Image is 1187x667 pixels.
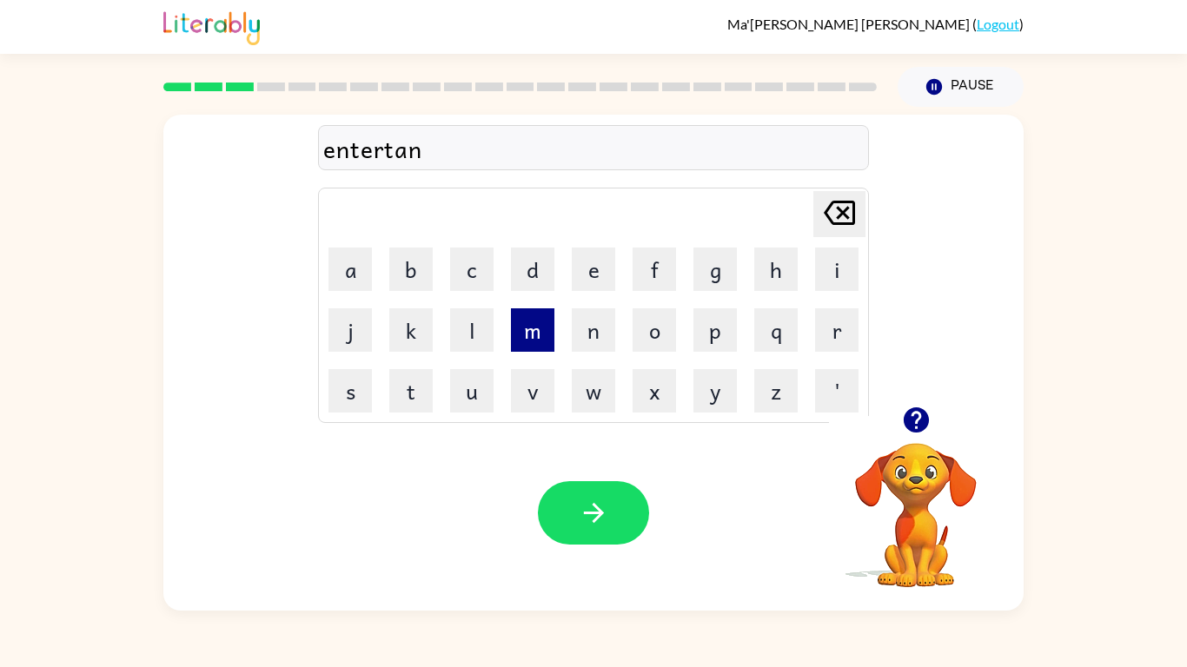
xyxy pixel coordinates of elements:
[389,369,433,413] button: t
[633,369,676,413] button: x
[163,7,260,45] img: Literably
[450,369,494,413] button: u
[727,16,1024,32] div: ( )
[977,16,1019,32] a: Logout
[693,248,737,291] button: g
[328,248,372,291] button: a
[511,248,554,291] button: d
[511,308,554,352] button: m
[328,308,372,352] button: j
[328,369,372,413] button: s
[693,308,737,352] button: p
[693,369,737,413] button: y
[389,248,433,291] button: b
[450,308,494,352] button: l
[898,67,1024,107] button: Pause
[754,308,798,352] button: q
[389,308,433,352] button: k
[572,248,615,291] button: e
[511,369,554,413] button: v
[754,369,798,413] button: z
[572,308,615,352] button: n
[450,248,494,291] button: c
[323,130,864,167] div: entertan
[633,308,676,352] button: o
[829,416,1003,590] video: Your browser must support playing .mp4 files to use Literably. Please try using another browser.
[727,16,972,32] span: Ma'[PERSON_NAME] [PERSON_NAME]
[815,369,859,413] button: '
[572,369,615,413] button: w
[815,248,859,291] button: i
[815,308,859,352] button: r
[633,248,676,291] button: f
[754,248,798,291] button: h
